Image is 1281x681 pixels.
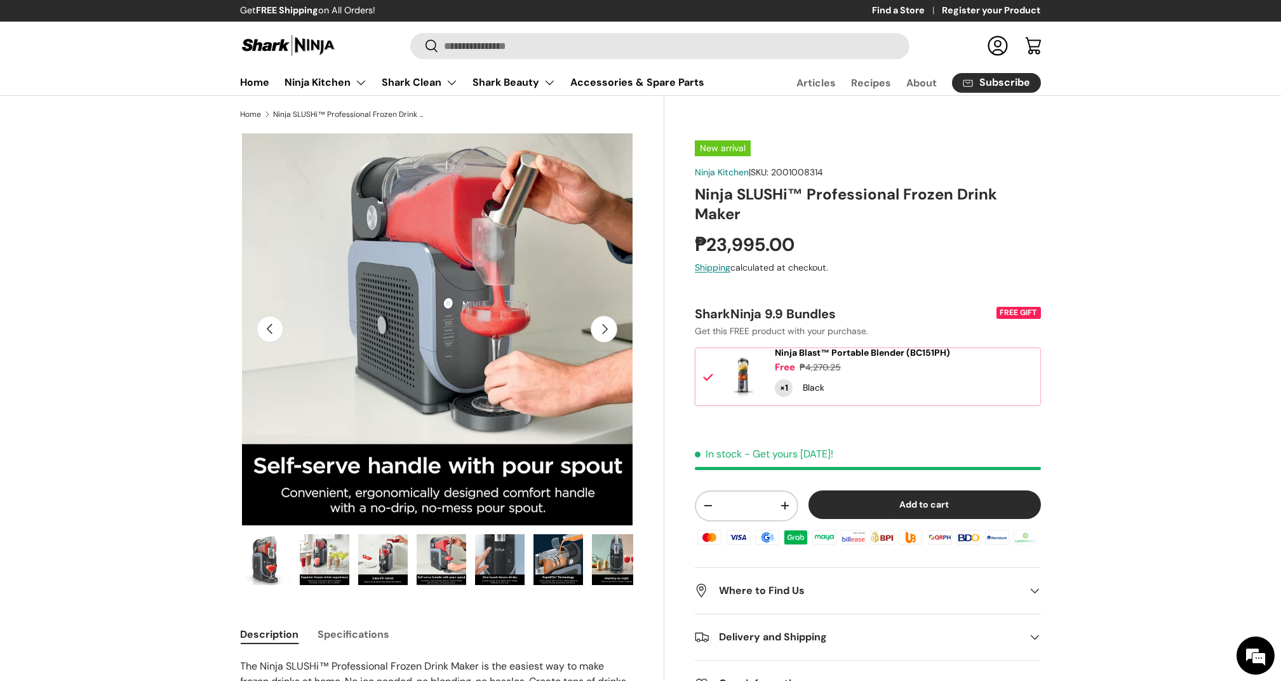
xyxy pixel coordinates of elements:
[358,534,408,585] img: Ninja SLUSHi™ Professional Frozen Drink Maker
[241,109,665,120] nav: Breadcrumbs
[375,70,466,95] summary: Shark Clean
[695,262,730,273] a: Shipping
[257,4,319,16] strong: FREE Shipping
[749,166,823,178] span: |
[695,568,1040,614] summary: Where to Find Us
[300,534,349,585] img: Ninja SLUSHi™ Professional Frozen Drink Maker
[996,307,1041,319] div: FREE GIFT
[868,528,896,547] img: bpi
[775,347,950,358] a: Ninja Blast™ Portable Blender (BC151PH)
[241,534,291,585] img: Ninja SLUSHi™ Professional Frozen Drink Maker
[241,620,299,649] button: Description
[241,70,270,95] a: Home
[800,361,841,374] div: ₱4,270.25
[695,630,1020,645] h2: Delivery and Shipping
[803,381,824,394] div: Black
[851,71,891,95] a: Recipes
[840,528,868,547] img: billease
[983,528,1011,547] img: metrobank
[417,534,466,585] img: Ninja SLUSHi™ Professional Frozen Drink Maker
[724,528,752,547] img: visa
[241,133,634,590] media-gallery: Gallery Viewer
[466,70,563,95] summary: Shark Beauty
[695,233,798,257] strong: ₱23,995.00
[318,620,390,649] button: Specifications
[796,71,836,95] a: Articles
[751,166,768,178] span: SKU:
[241,33,336,58] img: Shark Ninja Philippines
[808,490,1041,519] button: Add to cart
[925,528,953,547] img: qrph
[695,306,993,322] div: SharkNinja 9.9 Bundles
[775,379,793,397] div: Quantity
[241,111,262,118] a: Home
[695,447,742,461] span: In stock
[695,140,751,156] span: New arrival
[942,4,1041,18] a: Register your Product
[695,583,1020,598] h2: Where to Find Us
[873,4,942,18] a: Find a Store
[955,528,983,547] img: bdo
[771,166,823,178] span: 2001008314
[810,528,838,547] img: maya
[533,534,583,585] img: Ninja SLUSHi™ Professional Frozen Drink Maker
[753,528,781,547] img: gcash
[273,111,426,118] a: Ninja SLUSHi™ Professional Frozen Drink Maker
[695,325,868,337] span: Get this FREE product with your purchase.
[695,184,1040,224] h1: Ninja SLUSHi™ Professional Frozen Drink Maker
[695,261,1040,274] div: calculated at checkout.
[695,166,749,178] a: Ninja Kitchen
[571,70,705,95] a: Accessories & Spare Parts
[766,70,1041,95] nav: Secondary
[782,528,810,547] img: grabpay
[979,78,1030,88] span: Subscribe
[592,534,641,585] img: Ninja SLUSHi™ Professional Frozen Drink Maker
[695,528,723,547] img: master
[952,73,1041,93] a: Subscribe
[897,528,925,547] img: ubp
[241,4,376,18] p: Get on All Orders!
[475,534,525,585] img: Ninja SLUSHi™ Professional Frozen Drink Maker
[695,614,1040,660] summary: Delivery and Shipping
[744,447,833,461] p: - Get yours [DATE]!
[278,70,375,95] summary: Ninja Kitchen
[1012,528,1040,547] img: landbank
[775,361,795,374] div: Free
[906,71,937,95] a: About
[241,70,705,95] nav: Primary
